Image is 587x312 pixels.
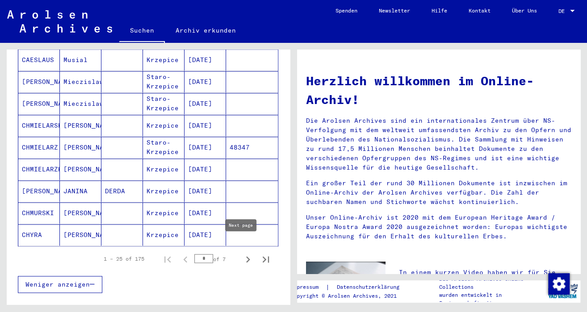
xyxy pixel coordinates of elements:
mat-cell: [PERSON_NAME] [60,115,101,136]
button: Next page [239,250,257,268]
mat-cell: DERDA [101,180,143,202]
mat-cell: Krzepice [143,180,184,202]
div: 1 – 25 of 175 [104,255,144,263]
mat-cell: CHMIELARZ [18,137,60,158]
mat-cell: Mieczislaw [60,93,101,114]
mat-cell: Krzepice [143,158,184,180]
p: In einem kurzen Video haben wir für Sie die wichtigsten Tipps für die Suche im Online-Archiv zusa... [399,268,571,296]
p: Ein großer Teil der rund 30 Millionen Dokumente ist inzwischen im Online-Archiv der Arolsen Archi... [306,179,571,207]
mat-cell: CHMIELARSKA [18,115,60,136]
mat-cell: [PERSON_NAME] [60,202,101,224]
p: Copyright © Arolsen Archives, 2021 [290,292,410,300]
mat-cell: Krzepice [143,224,184,245]
span: Weniger anzeigen [25,280,90,288]
a: Archiv erkunden [165,20,247,41]
img: video.jpg [306,262,386,305]
mat-cell: CHMIELARZKA [18,158,60,180]
mat-cell: [DATE] [184,224,226,245]
mat-cell: [DATE] [184,115,226,136]
mat-cell: [PERSON_NAME] [18,93,60,114]
mat-cell: Musial [60,49,101,71]
mat-cell: [PERSON_NAME] [60,224,101,245]
button: Previous page [176,250,194,268]
mat-cell: [PERSON_NAME] [18,180,60,202]
mat-cell: [PERSON_NAME] [18,71,60,92]
mat-cell: Staro-Krzepice [143,93,184,114]
p: Die Arolsen Archives sind ein internationales Zentrum über NS-Verfolgung mit dem weltweit umfasse... [306,116,571,172]
img: Zustimmung ändern [548,273,570,295]
h1: Herzlich willkommen im Online-Archiv! [306,71,571,109]
button: Weniger anzeigen [18,276,102,293]
mat-cell: Staro-Krzepice [143,137,184,158]
mat-cell: [DATE] [184,49,226,71]
p: wurden entwickelt in Partnerschaft mit [439,291,545,307]
mat-cell: Mieczislaw [60,71,101,92]
mat-cell: Staro-Krzepice [143,71,184,92]
mat-cell: Krzepice [143,49,184,71]
mat-cell: [PERSON_NAME] [60,158,101,180]
mat-cell: 48347 [226,137,278,158]
a: Datenschutzerklärung [330,283,410,292]
button: Last page [257,250,275,268]
mat-cell: CHMURSKI [18,202,60,224]
span: DE [558,8,568,14]
mat-cell: [DATE] [184,71,226,92]
mat-cell: CAESLAUS [18,49,60,71]
mat-cell: [DATE] [184,158,226,180]
mat-cell: [DATE] [184,202,226,224]
mat-cell: CHYRA [18,224,60,245]
div: | [290,283,410,292]
img: yv_logo.png [546,280,579,302]
div: Zustimmung ändern [548,273,569,294]
mat-cell: Krzepice [143,115,184,136]
mat-cell: Krzepice [143,202,184,224]
img: Arolsen_neg.svg [7,10,112,33]
p: Unser Online-Archiv ist 2020 mit dem European Heritage Award / Europa Nostra Award 2020 ausgezeic... [306,213,571,241]
a: Impressum [290,283,326,292]
a: Suchen [119,20,165,43]
div: of 7 [194,254,239,263]
button: First page [159,250,176,268]
mat-cell: [DATE] [184,137,226,158]
mat-cell: [DATE] [184,180,226,202]
mat-cell: [DATE] [184,93,226,114]
mat-cell: [PERSON_NAME] [60,137,101,158]
mat-cell: JANINA [60,180,101,202]
p: Die Arolsen Archives Online-Collections [439,275,545,291]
